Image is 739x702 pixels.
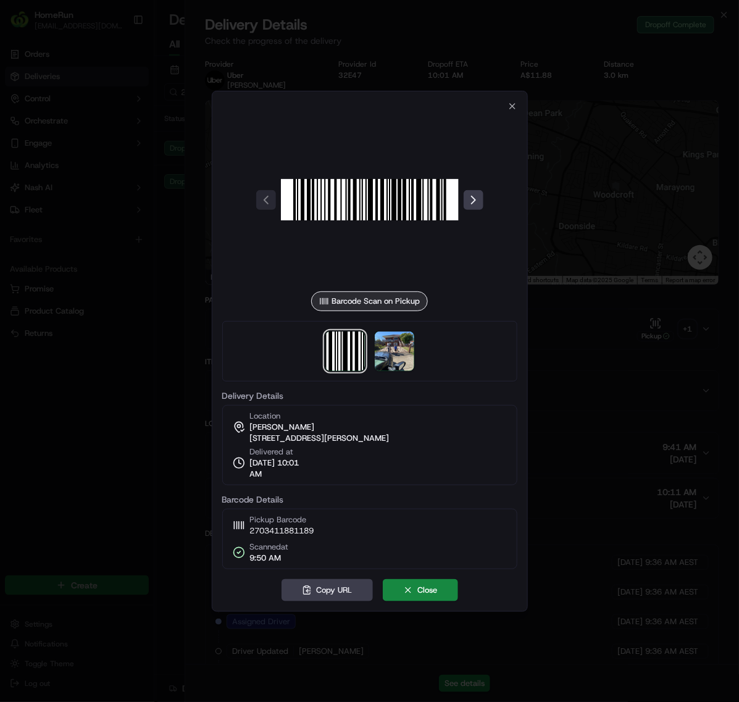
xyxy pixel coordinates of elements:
[375,332,414,371] img: photo_proof_of_delivery image
[383,579,458,601] button: Close
[282,579,373,601] button: Copy URL
[250,433,390,444] span: [STREET_ADDRESS][PERSON_NAME]
[250,514,314,525] span: Pickup Barcode
[222,495,517,504] label: Barcode Details
[325,332,365,371] img: barcode_scan_on_pickup image
[250,422,315,433] span: [PERSON_NAME]
[281,111,459,289] img: barcode_scan_on_pickup image
[250,541,289,553] span: Scanned at
[250,525,314,537] span: 2703411881189
[311,291,428,311] div: Barcode Scan on Pickup
[250,446,307,458] span: Delivered at
[250,458,307,480] span: [DATE] 10:01 AM
[222,391,517,400] label: Delivery Details
[250,411,281,422] span: Location
[250,553,289,564] span: 9:50 AM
